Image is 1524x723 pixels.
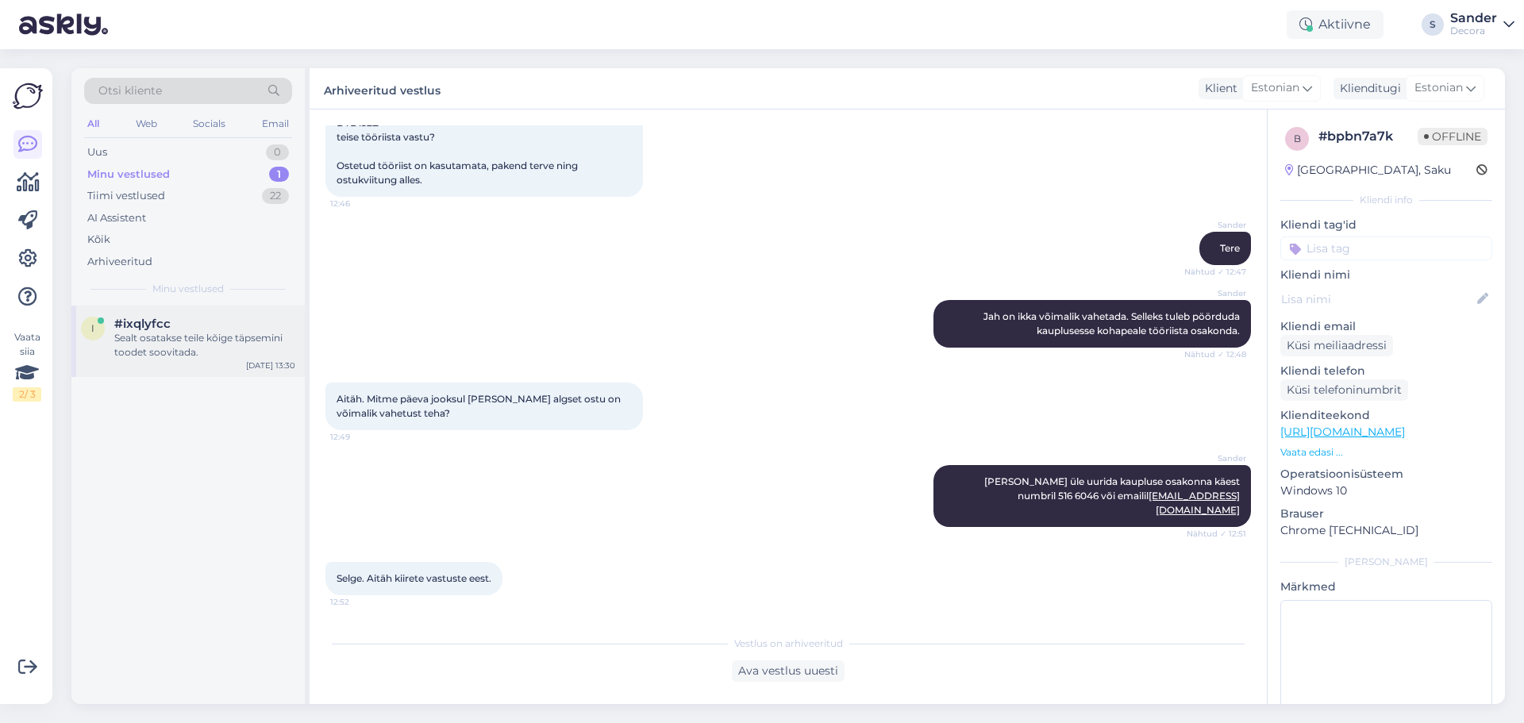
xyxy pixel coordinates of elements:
[1294,133,1301,144] span: b
[190,113,229,134] div: Socials
[87,254,152,270] div: Arhiveeritud
[1422,13,1444,36] div: S
[1285,162,1451,179] div: [GEOGRAPHIC_DATA], Saku
[262,188,289,204] div: 22
[1280,506,1492,522] p: Brauser
[1280,318,1492,335] p: Kliendi email
[91,322,94,334] span: i
[1199,80,1237,97] div: Klient
[269,167,289,183] div: 1
[1184,348,1246,360] span: Nähtud ✓ 12:48
[1280,335,1393,356] div: Küsi meiliaadressi
[87,210,146,226] div: AI Assistent
[1318,127,1418,146] div: # bpbn7a7k
[984,475,1242,516] span: [PERSON_NAME] üle uurida kaupluse osakonna käest numbril 516 6046 või emailil
[1418,128,1487,145] span: Offline
[983,310,1242,337] span: Jah on ikka võimalik vahetada. Selleks tuleb pöörduda kauplusesse kohapeale tööriista osakonda.
[1280,483,1492,499] p: Windows 10
[1450,25,1497,37] div: Decora
[330,198,390,210] span: 12:46
[1280,217,1492,233] p: Kliendi tag'id
[1187,287,1246,299] span: Sander
[1149,490,1240,516] a: [EMAIL_ADDRESS][DOMAIN_NAME]
[1187,452,1246,464] span: Sander
[1184,266,1246,278] span: Nähtud ✓ 12:47
[152,282,224,296] span: Minu vestlused
[1414,79,1463,97] span: Estonian
[13,387,41,402] div: 2 / 3
[246,360,295,371] div: [DATE] 13:30
[1251,79,1299,97] span: Estonian
[330,596,390,608] span: 12:52
[1281,290,1474,308] input: Lisa nimi
[1280,579,1492,595] p: Märkmed
[1280,407,1492,424] p: Klienditeekond
[1287,10,1384,39] div: Aktiivne
[98,83,162,99] span: Otsi kliente
[87,188,165,204] div: Tiimi vestlused
[87,167,170,183] div: Minu vestlused
[259,113,292,134] div: Email
[114,331,295,360] div: Sealt osatakse teile kõige täpsemini toodet soovitada.
[1280,237,1492,260] input: Lisa tag
[1280,466,1492,483] p: Operatsioonisüsteem
[13,330,41,402] div: Vaata siia
[734,636,843,651] span: Vestlus on arhiveeritud
[84,113,102,134] div: All
[337,393,623,419] span: Aitäh. Mitme päeva jooksul [PERSON_NAME] algset ostu on võimalik vahetust teha?
[1280,363,1492,379] p: Kliendi telefon
[1450,12,1514,37] a: SanderDecora
[87,144,107,160] div: Uus
[133,113,160,134] div: Web
[732,660,845,682] div: Ava vestlus uuesti
[87,232,110,248] div: Kõik
[1220,242,1240,254] span: Tere
[1187,528,1246,540] span: Nähtud ✓ 12:51
[330,431,390,443] span: 12:49
[1450,12,1497,25] div: Sander
[1280,267,1492,283] p: Kliendi nimi
[13,81,43,111] img: Askly Logo
[1187,219,1246,231] span: Sander
[1280,522,1492,539] p: Chrome [TECHNICAL_ID]
[1280,379,1408,401] div: Küsi telefoninumbrit
[1280,555,1492,569] div: [PERSON_NAME]
[324,78,441,99] label: Arhiveeritud vestlus
[1280,193,1492,207] div: Kliendi info
[1280,445,1492,460] p: Vaata edasi ...
[114,317,171,331] span: #ixqlyfcc
[266,144,289,160] div: 0
[1333,80,1401,97] div: Klienditugi
[337,572,491,584] span: Selge. Aitäh kiirete vastuste eest.
[1280,425,1405,439] a: [URL][DOMAIN_NAME]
